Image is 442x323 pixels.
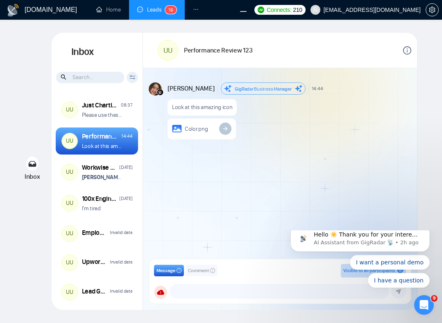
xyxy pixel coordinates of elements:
span: Message [156,267,175,275]
img: logo [7,4,20,17]
span: search [61,73,68,82]
span: setting [426,7,438,13]
iframe: Intercom live chat [414,295,434,315]
span: [PERSON_NAME] [168,84,214,93]
div: 100x Engineers [82,194,117,203]
p: changed the room name from "Workwise Agency Anniversary (2026) ��" to "Workwiser" [82,173,122,181]
div: Employee of the month ([DATE]) [82,228,108,237]
div: Just Charting [82,101,118,110]
p: Message from AI Assistant from GigRadar 📡, sent 2h ago [36,9,141,16]
span: Hello ☀️ Thank you for your interest in GigRadar CRM! ❤️ How can I help you [DATE]? [36,1,140,24]
button: Quick reply: I want a personal demo [72,25,152,39]
div: Invalid date [110,258,132,266]
h1: Performance Review 123 [184,46,252,55]
div: UU [62,226,77,241]
div: 14:44 [121,132,133,140]
span: ellipsis [193,7,199,12]
span: 9 [431,295,437,302]
a: homeHome [96,6,121,13]
span: 6 [170,7,173,13]
strong: [PERSON_NAME] [82,174,123,181]
button: Messageinfo-circle [154,265,184,276]
div: Upwork Bidding Expert Needed [82,257,108,266]
span: info-circle [177,268,181,273]
a: Color.png [168,118,236,139]
div: Quick reply options [12,25,152,57]
div: Lead Generation Specialist Needed for Growing Business [82,287,108,296]
div: UU [62,133,77,149]
span: 210 [293,5,302,14]
div: UU [62,102,77,118]
p: Look at this amazing icon [82,142,122,150]
a: messageLeads16 [137,6,177,13]
a: setting [426,7,439,13]
span: GigRadar Business Manager [235,86,292,92]
span: info-circle [210,268,215,273]
span: Color.png [185,125,208,133]
div: 08:37 [121,101,133,109]
img: Profile image for AI Assistant from GigRadar 📡 [18,2,32,15]
input: Search... [56,72,124,83]
span: Connects: [267,5,291,14]
div: UU [62,164,77,180]
div: UU [62,255,77,271]
span: Inbox [25,173,40,180]
h1: Inbox [52,33,143,71]
img: gigradar-bm.png [157,89,163,96]
div: [DATE] [119,164,132,171]
div: Invalid date [110,287,132,295]
button: Quick reply: I have a question [90,43,152,57]
button: setting [426,3,439,16]
div: UU [62,284,77,300]
p: Look at this amazing icon [172,103,233,111]
p: Please use these icons next time [82,111,122,119]
div: Invalid date [110,229,132,237]
img: Andrian [149,82,162,96]
button: Commentinfo-circle [186,265,218,276]
sup: 16 [165,6,177,14]
span: 1 [168,7,170,13]
div: UU [158,41,178,60]
img: upwork-logo.png [258,7,264,13]
div: UU [62,196,77,211]
div: [DATE] [119,195,132,202]
span: user [313,7,318,13]
div: Workwise Agency Anniversary (2026) 🥳 [82,163,117,172]
span: 14:44 [312,85,323,92]
div: Performance Review 123 [82,132,119,141]
span: Comment [188,267,209,275]
iframe: Intercom notifications message [278,230,442,301]
p: I'm tired [82,205,101,212]
span: info-circle [403,46,411,55]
